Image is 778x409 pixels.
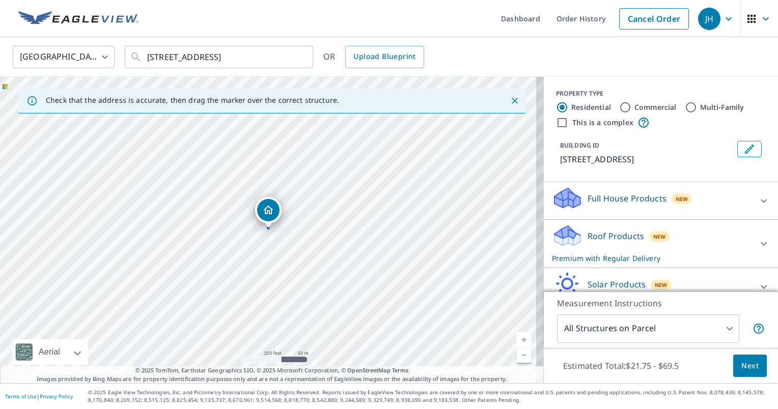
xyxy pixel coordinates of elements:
[13,43,115,71] div: [GEOGRAPHIC_DATA]
[18,11,138,26] img: EV Logo
[698,8,720,30] div: JH
[588,192,666,205] p: Full House Products
[588,230,644,242] p: Roof Products
[552,272,770,301] div: Solar ProductsNew
[572,118,633,128] label: This is a complex
[676,195,688,203] span: New
[556,89,766,98] div: PROPERTY TYPE
[557,314,739,343] div: All Structures on Parcel
[347,366,390,374] a: OpenStreetMap
[737,141,762,157] button: Edit building 1
[88,389,773,404] p: © 2025 Eagle View Technologies, Inc. and Pictometry International Corp. All Rights Reserved. Repo...
[323,46,424,68] div: OR
[5,393,37,400] a: Terms of Use
[40,393,73,400] a: Privacy Policy
[552,253,752,264] p: Premium with Regular Delivery
[700,102,744,112] label: Multi-Family
[557,297,765,309] p: Measurement Instructions
[5,393,73,399] p: |
[571,102,611,112] label: Residential
[655,281,668,289] span: New
[552,224,770,264] div: Roof ProductsNewPremium with Regular Delivery
[619,8,689,30] a: Cancel Order
[36,339,63,365] div: Aerial
[634,102,677,112] label: Commercial
[508,94,521,107] button: Close
[560,153,733,165] p: [STREET_ADDRESS]
[12,339,88,365] div: Aerial
[516,332,532,347] a: Current Level 17, Zoom In
[353,50,415,63] span: Upload Blueprint
[147,43,292,71] input: Search by address or latitude-longitude
[46,96,339,105] p: Check that the address is accurate, then drag the marker over the correct structure.
[560,141,599,150] p: BUILDING ID
[255,197,282,228] div: Dropped pin, building 1, Residential property, 2519 13th Ave Canyon, TX 79015
[741,360,759,372] span: Next
[555,355,687,377] p: Estimated Total: $21.75 - $69.5
[733,355,767,377] button: Next
[345,46,424,68] a: Upload Blueprint
[135,366,409,375] span: © 2025 TomTom, Earthstar Geographics SIO, © 2025 Microsoft Corporation, ©
[552,186,770,215] div: Full House ProductsNew
[653,232,666,241] span: New
[588,278,646,290] p: Solar Products
[516,347,532,363] a: Current Level 17, Zoom Out
[753,323,765,335] span: Your report will include each building or structure inside the parcel boundary. In some cases, du...
[392,366,409,374] a: Terms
